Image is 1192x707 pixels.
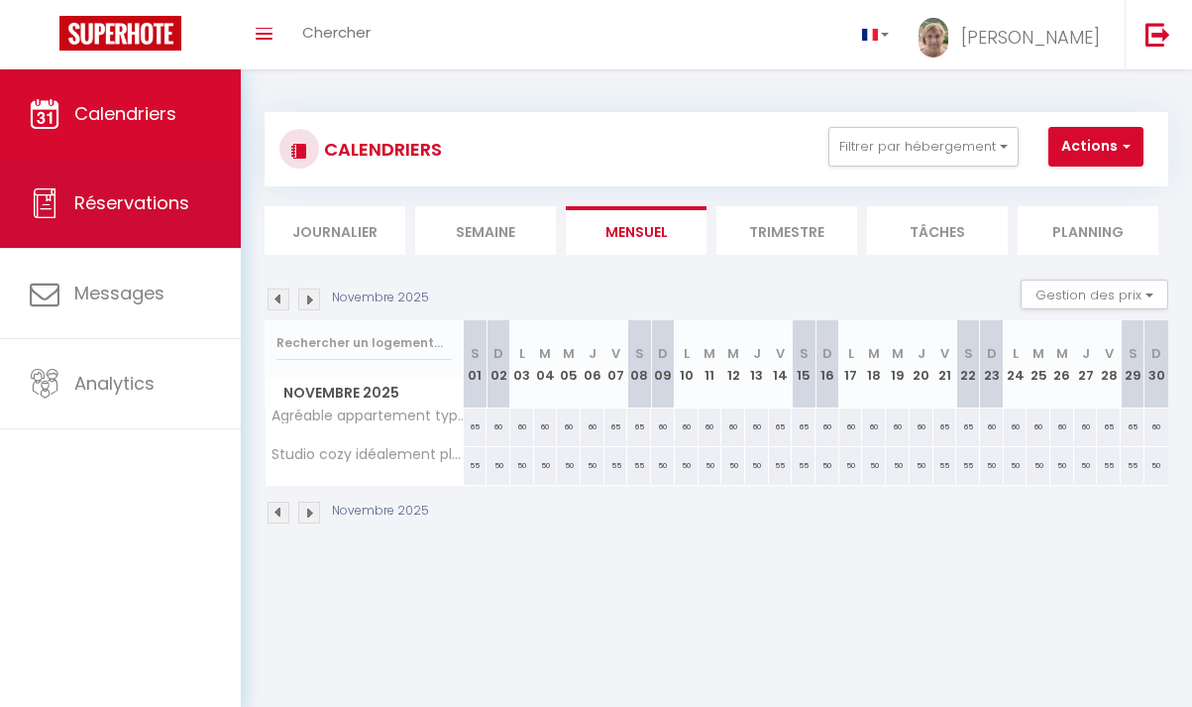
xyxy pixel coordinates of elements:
abbr: V [611,344,620,363]
li: Journalier [265,206,405,255]
li: Planning [1018,206,1158,255]
abbr: L [848,344,854,363]
abbr: M [704,344,715,363]
abbr: J [918,344,925,363]
p: Novembre 2025 [332,502,429,521]
div: 60 [1027,409,1050,445]
span: Calendriers [74,101,176,126]
div: 60 [1004,409,1028,445]
div: 50 [675,447,699,484]
div: 60 [581,409,604,445]
li: Tâches [867,206,1008,255]
div: 50 [839,447,863,484]
th: 10 [675,320,699,409]
div: 60 [745,409,769,445]
div: 60 [980,409,1004,445]
abbr: S [1129,344,1138,363]
abbr: L [519,344,525,363]
div: 60 [487,409,510,445]
span: Analytics [74,371,155,396]
div: 55 [1097,447,1121,484]
div: 50 [510,447,534,484]
li: Trimestre [716,206,857,255]
div: 50 [651,447,675,484]
th: 14 [769,320,793,409]
span: Messages [74,281,164,305]
div: 60 [886,409,910,445]
th: 02 [487,320,510,409]
div: 50 [1050,447,1074,484]
div: 65 [769,409,793,445]
div: 50 [862,447,886,484]
abbr: S [471,344,480,363]
div: 55 [627,447,651,484]
th: 29 [1121,320,1144,409]
th: 01 [464,320,488,409]
li: Semaine [415,206,556,255]
span: Novembre 2025 [266,379,463,408]
div: 55 [933,447,957,484]
th: 21 [933,320,957,409]
div: 50 [745,447,769,484]
th: 16 [815,320,839,409]
div: 60 [534,409,558,445]
th: 04 [534,320,558,409]
th: 18 [862,320,886,409]
abbr: M [539,344,551,363]
input: Rechercher un logement... [276,325,452,361]
div: 65 [604,409,628,445]
span: Studio cozy idéalement placé [269,447,467,462]
div: 50 [699,447,722,484]
span: Agréable appartement typiquement Haut-Alpin [269,409,467,423]
div: 60 [1050,409,1074,445]
th: 13 [745,320,769,409]
div: 50 [1144,447,1168,484]
div: 55 [956,447,980,484]
h3: CALENDRIERS [319,127,442,172]
th: 12 [721,320,745,409]
img: ... [919,18,948,58]
div: 50 [1027,447,1050,484]
li: Mensuel [566,206,706,255]
th: 09 [651,320,675,409]
abbr: J [1082,344,1090,363]
div: 55 [604,447,628,484]
abbr: S [964,344,973,363]
th: 27 [1074,320,1098,409]
abbr: J [589,344,596,363]
div: 50 [557,447,581,484]
th: 26 [1050,320,1074,409]
abbr: D [1151,344,1161,363]
abbr: L [684,344,690,363]
div: 55 [792,447,815,484]
div: 60 [510,409,534,445]
div: 60 [651,409,675,445]
abbr: M [1032,344,1044,363]
abbr: M [892,344,904,363]
abbr: D [493,344,503,363]
div: 55 [769,447,793,484]
abbr: M [868,344,880,363]
div: 60 [839,409,863,445]
img: Super Booking [59,16,181,51]
div: 55 [464,447,488,484]
th: 24 [1004,320,1028,409]
th: 28 [1097,320,1121,409]
th: 08 [627,320,651,409]
div: 65 [464,409,488,445]
abbr: J [753,344,761,363]
th: 25 [1027,320,1050,409]
div: 50 [487,447,510,484]
div: 65 [792,409,815,445]
th: 20 [910,320,933,409]
div: 50 [910,447,933,484]
img: logout [1145,22,1170,47]
div: 60 [862,409,886,445]
abbr: V [940,344,949,363]
div: 50 [1004,447,1028,484]
th: 03 [510,320,534,409]
abbr: M [1056,344,1068,363]
p: Novembre 2025 [332,289,429,307]
th: 30 [1144,320,1168,409]
div: 50 [1074,447,1098,484]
